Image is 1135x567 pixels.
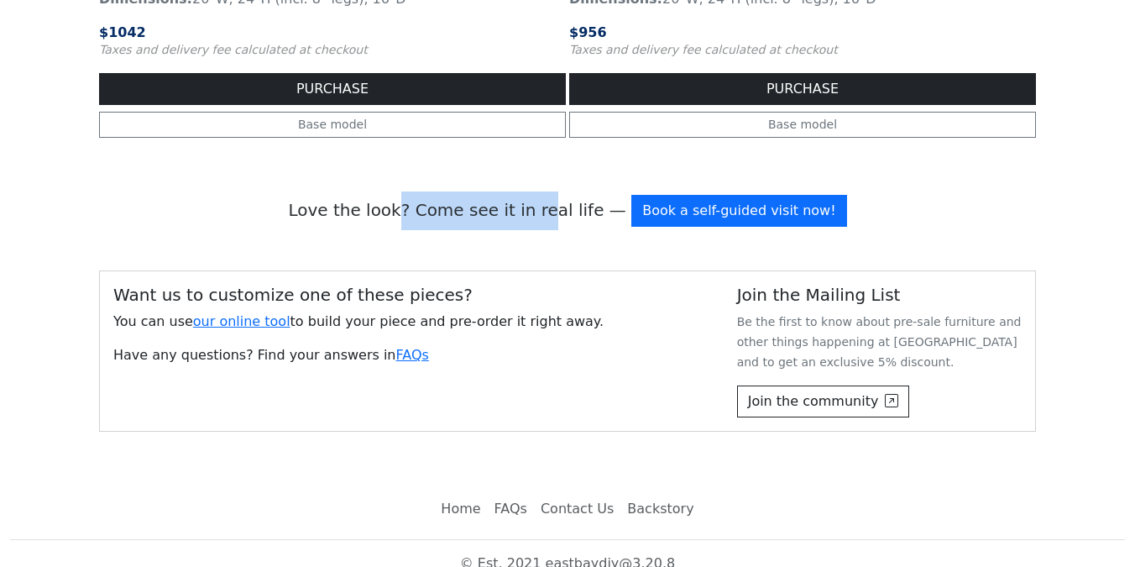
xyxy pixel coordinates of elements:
[569,24,607,40] span: $ 956
[620,492,700,526] a: Backstory
[99,24,146,40] span: $ 1042
[737,386,910,417] button: Join the community
[113,312,710,332] p: You can use to build your piece and pre-order it right away.
[434,492,487,526] a: Home
[631,195,846,227] a: Book a self-guided visit now!
[488,492,534,526] a: FAQs
[99,73,566,105] button: PURCHASE
[99,192,1036,230] p: Love the look? Come see it in real life —
[737,315,1022,369] small: Be the first to know about pre-sale furniture and other things happening at [GEOGRAPHIC_DATA] and...
[113,345,710,365] p: Have any questions? Find your answers in
[569,112,1036,138] a: Base model
[534,492,620,526] a: Contact Us
[113,285,710,305] h5: Want us to customize one of these pieces?
[193,313,290,329] a: our online tool
[396,347,429,363] a: FAQs
[99,43,368,56] small: Taxes and delivery fee calculated at checkout
[569,73,1036,105] button: PURCHASE
[737,285,1022,305] h5: Join the Mailing List
[99,112,566,138] a: Base model
[569,43,838,56] small: Taxes and delivery fee calculated at checkout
